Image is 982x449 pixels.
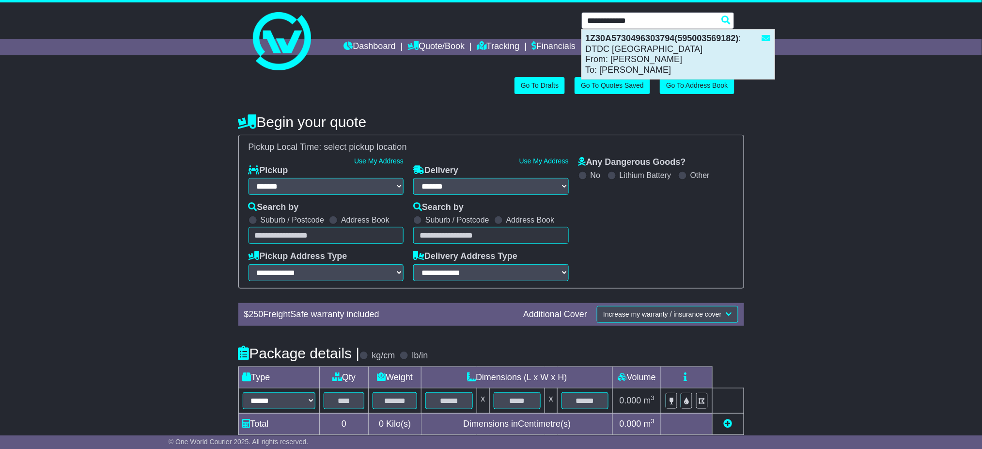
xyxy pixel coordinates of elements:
[249,251,347,262] label: Pickup Address Type
[514,77,565,94] a: Go To Drafts
[578,157,686,168] label: Any Dangerous Goods?
[425,215,489,224] label: Suburb / Postcode
[369,413,421,434] td: Kilo(s)
[644,396,655,405] span: m
[421,413,613,434] td: Dimensions in Centimetre(s)
[344,39,396,55] a: Dashboard
[249,165,288,176] label: Pickup
[238,367,319,388] td: Type
[239,309,519,320] div: $ FreightSafe warranty included
[319,367,369,388] td: Qty
[319,413,369,434] td: 0
[413,251,517,262] label: Delivery Address Type
[620,171,671,180] label: Lithium Battery
[244,142,739,153] div: Pickup Local Time:
[518,309,592,320] div: Additional Cover
[644,419,655,429] span: m
[651,394,655,401] sup: 3
[651,417,655,425] sup: 3
[586,33,739,43] strong: 1Z30A5730496303794(595003569182)
[412,351,428,361] label: lb/in
[369,367,421,388] td: Weight
[379,419,384,429] span: 0
[341,215,390,224] label: Address Book
[724,419,733,429] a: Add new item
[407,39,465,55] a: Quote/Book
[506,215,555,224] label: Address Book
[591,171,600,180] label: No
[582,30,775,79] div: : DTDC [GEOGRAPHIC_DATA] From: [PERSON_NAME] To: [PERSON_NAME]
[261,215,325,224] label: Suburb / Postcode
[660,77,734,94] a: Go To Address Book
[238,413,319,434] td: Total
[613,367,661,388] td: Volume
[545,388,558,413] td: x
[597,306,738,323] button: Increase my warranty / insurance cover
[169,438,309,446] span: © One World Courier 2025. All rights reserved.
[324,142,407,152] span: select pickup location
[603,310,721,318] span: Increase my warranty / insurance cover
[421,367,613,388] td: Dimensions (L x W x H)
[477,388,489,413] td: x
[620,419,641,429] span: 0.000
[519,157,569,165] a: Use My Address
[238,345,360,361] h4: Package details |
[372,351,395,361] label: kg/cm
[575,77,650,94] a: Go To Quotes Saved
[413,165,458,176] label: Delivery
[413,202,464,213] label: Search by
[238,114,744,130] h4: Begin your quote
[690,171,710,180] label: Other
[249,202,299,213] label: Search by
[249,309,264,319] span: 250
[531,39,576,55] a: Financials
[620,396,641,405] span: 0.000
[354,157,404,165] a: Use My Address
[477,39,519,55] a: Tracking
